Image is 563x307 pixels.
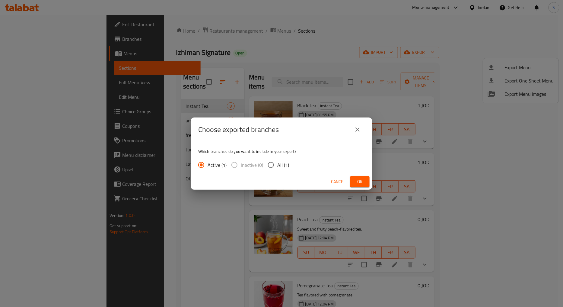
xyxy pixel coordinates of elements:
[198,125,279,134] h2: Choose exported branches
[350,122,365,137] button: close
[329,176,348,187] button: Cancel
[355,178,365,186] span: Ok
[331,178,345,186] span: Cancel
[277,161,289,169] span: All (1)
[350,176,370,187] button: Ok
[241,161,263,169] span: Inactive (0)
[198,148,365,154] p: Which branches do you want to include in your export?
[208,161,227,169] span: Active (1)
